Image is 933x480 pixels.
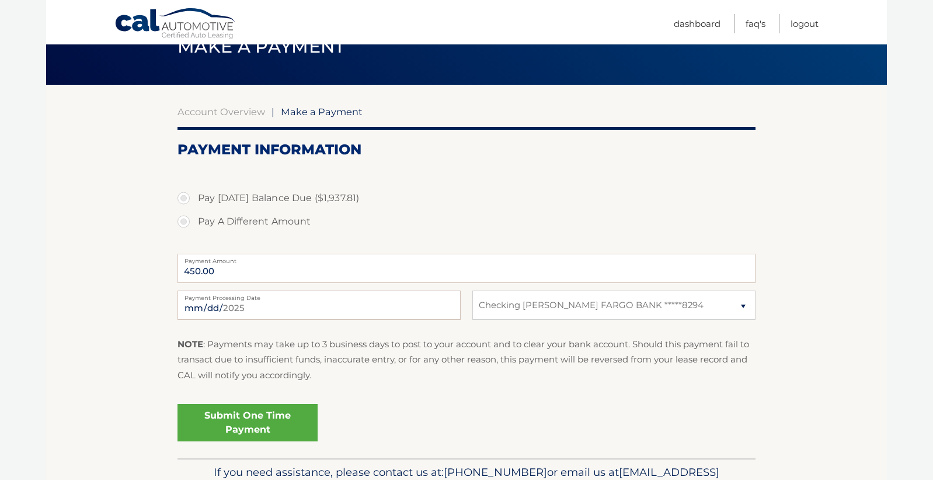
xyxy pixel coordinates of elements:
span: [PHONE_NUMBER] [444,465,547,479]
a: Cal Automotive [114,8,237,42]
a: FAQ's [746,14,765,33]
span: Make a Payment [177,36,345,57]
a: Submit One Time Payment [177,404,318,441]
label: Payment Processing Date [177,291,461,300]
p: : Payments may take up to 3 business days to post to your account and to clear your bank account.... [177,337,756,383]
span: | [271,106,274,118]
a: Logout [791,14,819,33]
label: Pay A Different Amount [177,210,756,233]
span: Make a Payment [281,106,363,118]
strong: NOTE [177,339,203,350]
label: Payment Amount [177,254,756,263]
label: Pay [DATE] Balance Due ($1,937.81) [177,187,756,210]
a: Dashboard [674,14,720,33]
h2: Payment Information [177,141,756,158]
a: Account Overview [177,106,265,118]
input: Payment Amount [177,254,756,283]
input: Payment Date [177,291,461,320]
